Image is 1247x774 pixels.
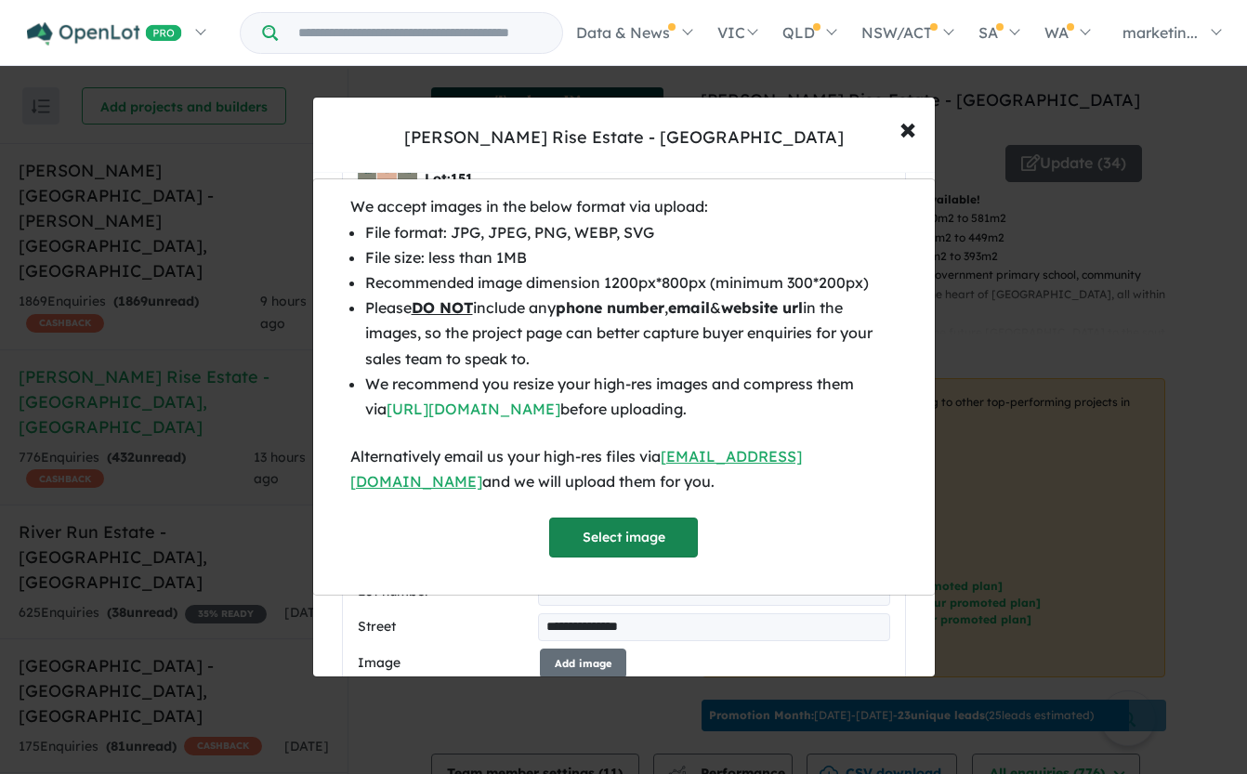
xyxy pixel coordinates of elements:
img: Openlot PRO Logo White [27,22,182,46]
li: Please include any , & in the images, so the project page can better capture buyer enquiries for ... [365,295,898,372]
div: Alternatively email us your high-res files via and we will upload them for you. [350,444,898,494]
span: marketin... [1122,23,1198,42]
li: Recommended image dimension 1200px*800px (minimum 300*200px) [365,270,898,295]
input: Try estate name, suburb, builder or developer [282,13,558,53]
div: We accept images in the below format via upload: [350,194,898,219]
b: website url [721,298,803,317]
li: File size: less than 1MB [365,245,898,270]
b: email [668,298,710,317]
button: Select image [549,518,698,558]
li: File format: JPG, JPEG, PNG, WEBP, SVG [365,220,898,245]
b: phone number [556,298,664,317]
a: [URL][DOMAIN_NAME] [387,400,560,418]
u: DO NOT [412,298,473,317]
li: We recommend you resize your high-res images and compress them via before uploading. [365,372,898,422]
